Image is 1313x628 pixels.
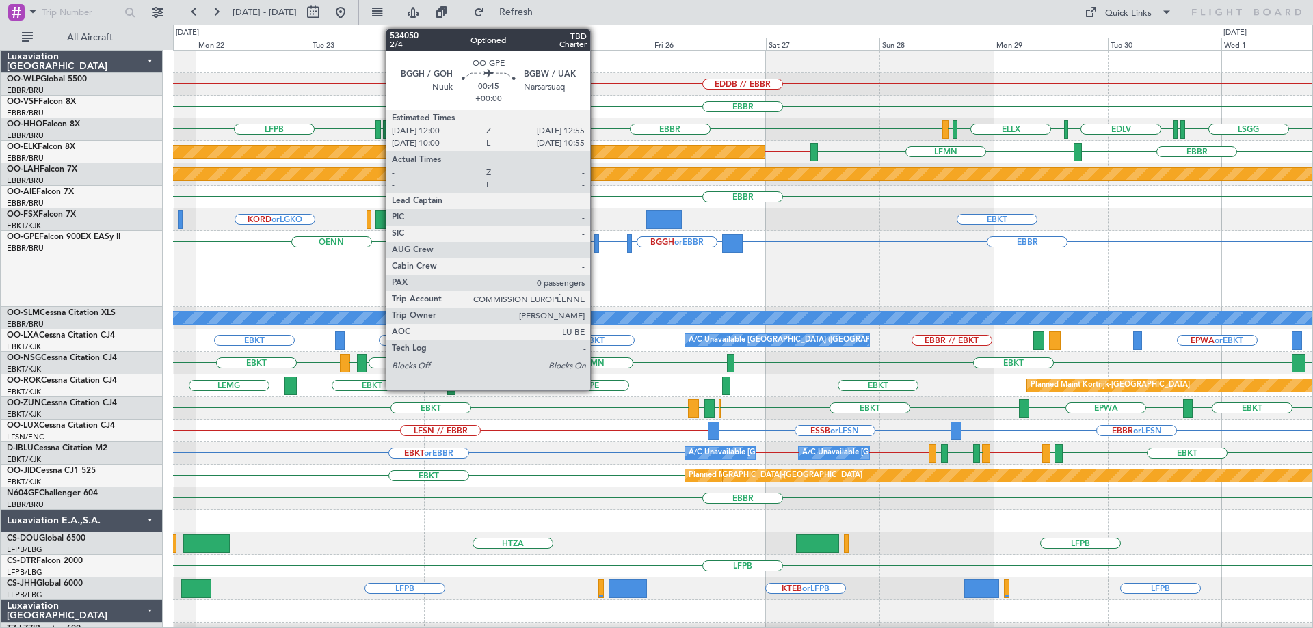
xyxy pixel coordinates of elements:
span: OO-NSG [7,354,41,362]
a: EBKT/KJK [7,221,41,231]
a: EBBR/BRU [7,319,44,329]
div: A/C Unavailable [GEOGRAPHIC_DATA]-[GEOGRAPHIC_DATA] [802,443,1020,463]
a: CS-JHHGlobal 6000 [7,579,83,588]
button: Quick Links [1078,1,1179,23]
a: OO-LAHFalcon 7X [7,165,77,174]
span: OO-ZUN [7,399,41,407]
span: OO-HHO [7,120,42,128]
a: OO-JIDCessna CJ1 525 [7,467,96,475]
button: Refresh [467,1,549,23]
a: EBKT/KJK [7,342,41,352]
a: OO-GPEFalcon 900EX EASy II [7,233,120,241]
a: OO-ELKFalcon 8X [7,143,75,151]
a: EBBR/BRU [7,176,44,186]
a: EBBR/BRU [7,153,44,163]
span: OO-AIE [7,188,36,196]
a: D-IBLUCessna Citation M2 [7,444,107,452]
span: OO-SLM [7,309,40,317]
div: A/C Unavailable [GEOGRAPHIC_DATA] ([GEOGRAPHIC_DATA] National) [689,443,943,463]
a: OO-LUXCessna Citation CJ4 [7,422,115,430]
div: A/C Unavailable [GEOGRAPHIC_DATA] ([GEOGRAPHIC_DATA] National) [689,330,943,351]
div: Wed 24 [424,38,538,50]
a: N604GFChallenger 604 [7,489,98,497]
span: All Aircraft [36,33,144,42]
a: OO-AIEFalcon 7X [7,188,74,196]
a: EBKT/KJK [7,409,41,420]
a: EBKT/KJK [7,477,41,487]
a: EBBR/BRU [7,131,44,141]
a: EBKT/KJK [7,364,41,374]
a: LFPB/LBG [7,545,42,555]
a: OO-SLMCessna Citation XLS [7,309,116,317]
a: EBKT/KJK [7,454,41,465]
span: OO-GPE [7,233,39,241]
a: EBBR/BRU [7,198,44,208]
span: OO-LXA [7,331,39,340]
a: EBBR/BRU [7,85,44,96]
a: OO-FSXFalcon 7X [7,210,76,219]
input: Trip Number [42,2,120,23]
a: OO-HHOFalcon 8X [7,120,80,128]
div: Planned Maint Kortrijk-[GEOGRAPHIC_DATA] [689,465,848,486]
a: OO-NSGCessna Citation CJ4 [7,354,117,362]
a: OO-VSFFalcon 8X [7,98,76,106]
a: EBKT/KJK [7,387,41,397]
span: [DATE] - [DATE] [233,6,297,18]
img: gray-close.svg [501,235,514,247]
a: CS-DTRFalcon 2000 [7,557,83,565]
div: Fri 26 [652,38,766,50]
div: null [GEOGRAPHIC_DATA]-[GEOGRAPHIC_DATA] [689,465,862,486]
span: Refresh [488,8,545,17]
a: OO-WLPGlobal 5500 [7,75,87,83]
a: OO-ROKCessna Citation CJ4 [7,377,117,385]
span: CS-DTR [7,557,36,565]
a: LFSN/ENC [7,432,44,442]
div: Planned Maint Kortrijk-[GEOGRAPHIC_DATA] [1031,375,1190,396]
span: OO-LAH [7,165,40,174]
button: All Aircraft [15,27,148,49]
a: OO-LXACessna Citation CJ4 [7,331,115,340]
span: D-IBLU [7,444,34,452]
span: OO-WLP [7,75,40,83]
span: CS-DOU [7,534,39,543]
span: CS-JHH [7,579,36,588]
span: OO-ROK [7,377,41,385]
a: EBBR/BRU [7,500,44,510]
div: Thu 25 [538,38,652,50]
a: EBBR/BRU [7,108,44,118]
div: Mon 29 [994,38,1108,50]
span: OO-FSX [7,210,38,219]
a: OO-ZUNCessna Citation CJ4 [7,399,117,407]
div: Tue 30 [1108,38,1222,50]
a: LFPB/LBG [7,567,42,577]
span: N604GF [7,489,39,497]
div: Sat 27 [766,38,880,50]
a: CS-DOUGlobal 6500 [7,534,85,543]
div: Quick Links [1105,7,1152,21]
a: EBBR/BRU [7,243,44,254]
div: Sun 28 [879,38,994,50]
a: LFPB/LBG [7,590,42,600]
div: Tue 23 [310,38,424,50]
span: OO-LUX [7,422,39,430]
span: OO-JID [7,467,36,475]
span: OO-ELK [7,143,38,151]
span: OO-VSF [7,98,38,106]
div: Mon 22 [196,38,310,50]
div: [DATE] [176,27,199,39]
div: [DATE] [1223,27,1247,39]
